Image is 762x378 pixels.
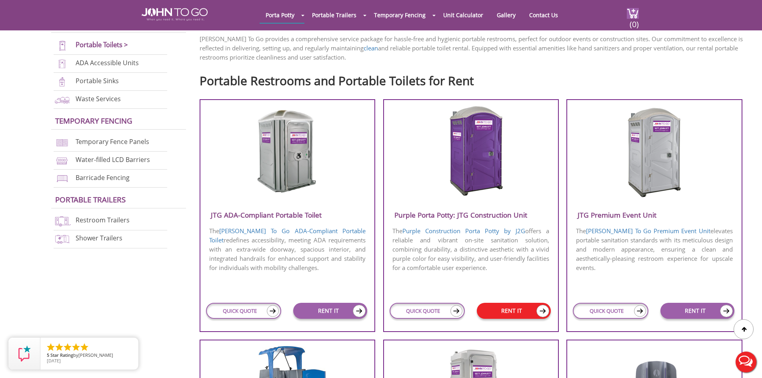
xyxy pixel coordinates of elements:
[660,303,734,319] a: RENT IT
[536,305,549,317] img: icon
[200,70,750,87] h2: Portable Restrooms and Portable Toilets for Rent
[477,303,551,319] a: RENT IT
[629,12,639,30] span: (0)
[80,342,89,352] li: 
[54,234,71,244] img: shower-trailers-new.png
[491,7,522,23] a: Gallery
[54,40,71,51] img: portable-toilets-new.png
[50,352,73,358] span: Star Rating
[567,226,741,273] p: The elevates portable sanitation standards with its meticulous design and modern appearance, ensu...
[16,346,32,362] img: Review Rating
[76,173,130,182] a: Barricade Fencing
[627,8,639,19] img: cart a
[76,76,119,85] a: Portable Sinks
[76,40,128,49] a: Portable Toilets >
[567,208,741,222] h3: JTG Premium Event Unit
[368,7,432,23] a: Temporary Fencing
[63,342,72,352] li: 
[55,116,132,126] a: Temporary Fencing
[249,105,326,197] img: JTG-ADA-Compliant-Portable-Toilet.png
[54,58,71,69] img: ADA-units-new.png
[76,58,139,67] a: ADA Accessible Units
[523,7,564,23] a: Contact Us
[76,137,149,146] a: Temporary Fence Panels
[720,305,733,317] img: icon
[54,137,71,148] img: chan-link-fencing-new.png
[76,155,150,164] a: Water-filled LCD Barriers
[616,105,692,197] img: JTG-Premium-Event-Unit.png
[54,76,71,87] img: portable-sinks-new.png
[293,303,367,319] a: RENT IT
[71,342,81,352] li: 
[76,216,130,225] a: Restroom Trailers
[54,173,71,184] img: barricade-fencing-icon-new.png
[586,227,710,235] a: [PERSON_NAME] To Go Premium Event Unit
[353,305,366,317] img: icon
[200,34,750,62] p: [PERSON_NAME] To Go provides a comprehensive service package for hassle-free and hygienic portabl...
[54,94,71,105] img: waste-services-new.png
[267,305,279,317] img: icon
[47,353,132,358] span: by
[384,208,558,222] h3: Purple Porta Potty: JTG Construction Unit
[206,303,281,319] a: QUICK QUOTE
[402,227,525,235] a: Purple Construction Porta Potty by J2G
[384,226,558,273] p: The offers a reliable and vibrant on-site sanitation solution, combining durability, a distinctiv...
[76,234,122,243] a: Shower Trailers
[54,342,64,352] li: 
[634,305,646,317] img: icon
[142,8,208,21] img: JOHN to go
[54,155,71,166] img: water-filled%20barriers-new.png
[433,105,509,197] img: Purple-Porta-Potty-J2G-Construction-Unit.png
[260,7,300,23] a: Porta Potty
[437,7,489,23] a: Unit Calculator
[200,226,374,273] p: The redefines accessibility, meeting ADA requirements with an extra-wide doorway, spacious interi...
[306,7,362,23] a: Portable Trailers
[200,208,374,222] h3: JTG ADA-Compliant Portable Toilet
[390,303,465,319] a: QUICK QUOTE
[47,352,49,358] span: 5
[55,194,126,204] a: Portable trailers
[573,303,648,319] a: QUICK QUOTE
[450,305,462,317] img: icon
[46,342,56,352] li: 
[76,94,121,103] a: Waste Services
[47,358,61,364] span: [DATE]
[364,44,378,52] a: clean
[730,346,762,378] button: Live Chat
[78,352,113,358] span: [PERSON_NAME]
[54,216,71,226] img: restroom-trailers-new.png
[209,227,366,244] a: [PERSON_NAME] To Go ADA-Compliant Portable Toilet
